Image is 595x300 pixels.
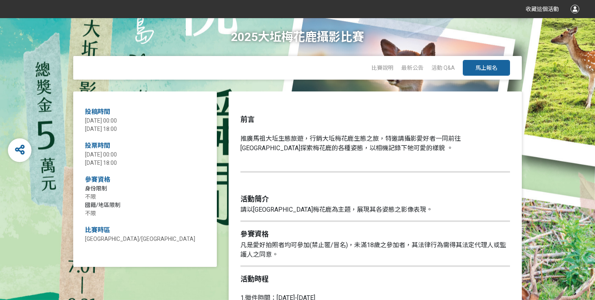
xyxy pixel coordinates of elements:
span: 凡是愛好拍照者均可參加(禁止匿/冒名)，未滿18歲之參加者，其法律行為需得其法定代理人或監護人之同意。 [240,241,506,258]
button: 馬上報名 [463,60,510,76]
span: [GEOGRAPHIC_DATA]/[GEOGRAPHIC_DATA] [85,236,195,242]
h1: 2025大坵梅花鹿攝影比賽 [231,18,364,56]
strong: 參賽資格 [240,230,269,238]
span: 。 [447,144,453,152]
span: 參賽資格 [85,176,110,183]
span: 投票時間 [85,142,110,149]
a: 比賽說明 [371,65,394,71]
span: [DATE] 18:00 [85,160,117,166]
span: 身份限制 [85,185,107,192]
span: 不限 [85,210,96,216]
a: 活動 Q&A [431,65,455,71]
span: 推廣馬祖大坵生態旅遊，行銷大坵梅花鹿生態之旅，特邀請攝影愛好者一同前往[GEOGRAPHIC_DATA]探索梅花鹿的各種姿態，以相機記錄下牠可愛的樣貌 [240,135,461,152]
span: 投稿時間 [85,108,110,116]
span: [DATE] 18:00 [85,126,117,132]
span: [DATE] 00:00 [85,117,117,124]
span: 請以[GEOGRAPHIC_DATA]梅花鹿為主題，展現其各姿態之影像表現。 [240,206,432,213]
span: 比賽時區 [85,226,110,234]
strong: 活動簡介 [240,195,269,203]
a: 最新公告 [401,65,423,71]
span: 馬上報名 [475,65,497,71]
span: 國籍/地區限制 [85,202,120,208]
strong: 前言 [240,115,255,123]
strong: 活動時程 [240,275,269,283]
span: 不限 [85,194,96,200]
span: [DATE] 00:00 [85,151,117,158]
span: 收藏這個活動 [526,6,559,12]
